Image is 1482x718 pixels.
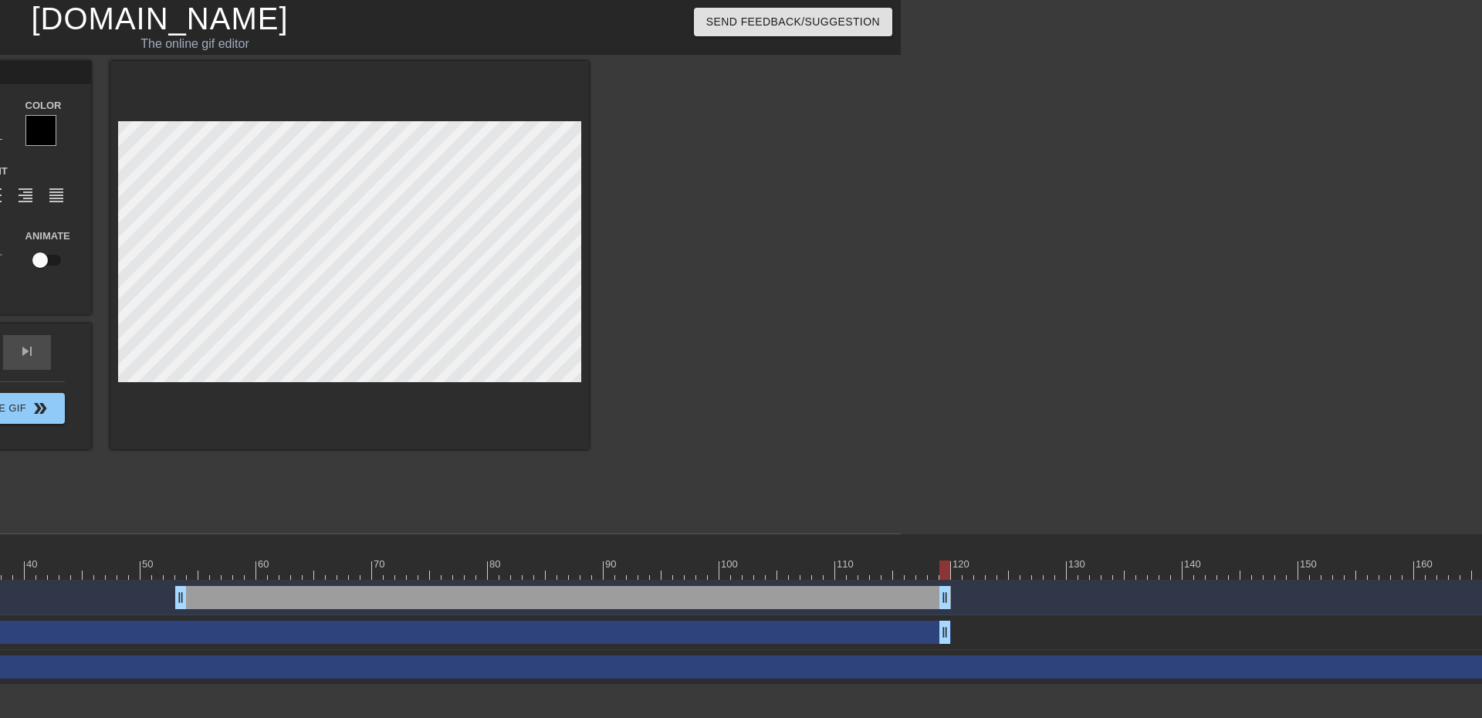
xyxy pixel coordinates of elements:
[26,557,40,572] div: 40
[258,557,272,572] div: 60
[489,557,503,572] div: 80
[25,98,62,113] label: Color
[142,557,156,572] div: 50
[16,186,35,205] span: format_align_right
[31,399,49,418] span: double_arrow
[1300,557,1319,572] div: 150
[694,8,892,36] button: Send Feedback/Suggestion
[605,557,619,572] div: 90
[952,557,972,572] div: 120
[1068,557,1088,572] div: 130
[1184,557,1203,572] div: 140
[937,625,952,640] span: drag_handle
[1416,557,1435,572] div: 160
[18,342,36,361] span: skip_next
[25,229,70,244] label: Animate
[47,186,66,205] span: format_align_justify
[837,557,856,572] div: 110
[721,557,740,572] div: 100
[706,12,880,32] span: Send Feedback/Suggestion
[31,2,288,36] a: [DOMAIN_NAME]
[374,557,387,572] div: 70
